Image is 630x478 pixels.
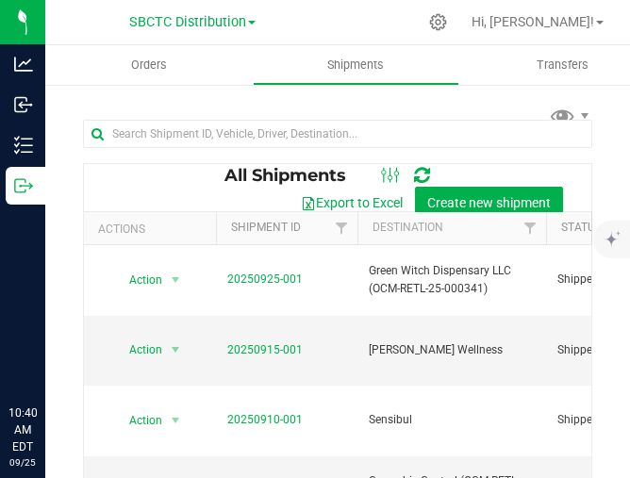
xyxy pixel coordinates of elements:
a: Status [561,221,602,234]
a: Filter [326,212,357,244]
a: Orders [45,45,253,85]
span: Action [112,407,163,434]
span: Sensibul [369,411,535,429]
th: Destination [357,212,546,245]
span: Action [112,267,163,293]
span: select [164,337,188,363]
button: Create new shipment [415,187,563,219]
a: Shipment ID [231,221,301,234]
iframe: Resource center [19,327,75,384]
inline-svg: Outbound [14,176,33,195]
inline-svg: Analytics [14,55,33,74]
a: 20250925-001 [227,272,303,286]
a: 20250915-001 [227,343,303,356]
span: Action [112,337,163,363]
a: Filter [515,212,546,244]
span: All Shipments [224,165,365,186]
span: Transfers [511,57,614,74]
span: Orders [106,57,192,74]
div: Manage settings [426,13,450,31]
input: Search Shipment ID, Vehicle, Driver, Destination... [83,120,592,148]
span: select [164,267,188,293]
span: [PERSON_NAME] Wellness [369,341,535,359]
p: 09/25 [8,455,37,470]
a: Shipments [253,45,460,85]
inline-svg: Inventory [14,136,33,155]
button: Export to Excel [289,187,415,219]
inline-svg: Inbound [14,95,33,114]
a: 20250910-001 [227,413,303,426]
div: Actions [98,223,208,236]
span: select [164,407,188,434]
span: Green Witch Dispensary LLC (OCM-RETL-25-000341) [369,262,535,298]
span: SBCTC Distribution [129,14,246,30]
span: Create new shipment [427,195,551,210]
p: 10:40 AM EDT [8,404,37,455]
span: Hi, [PERSON_NAME]! [472,14,594,29]
span: Shipments [302,57,409,74]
